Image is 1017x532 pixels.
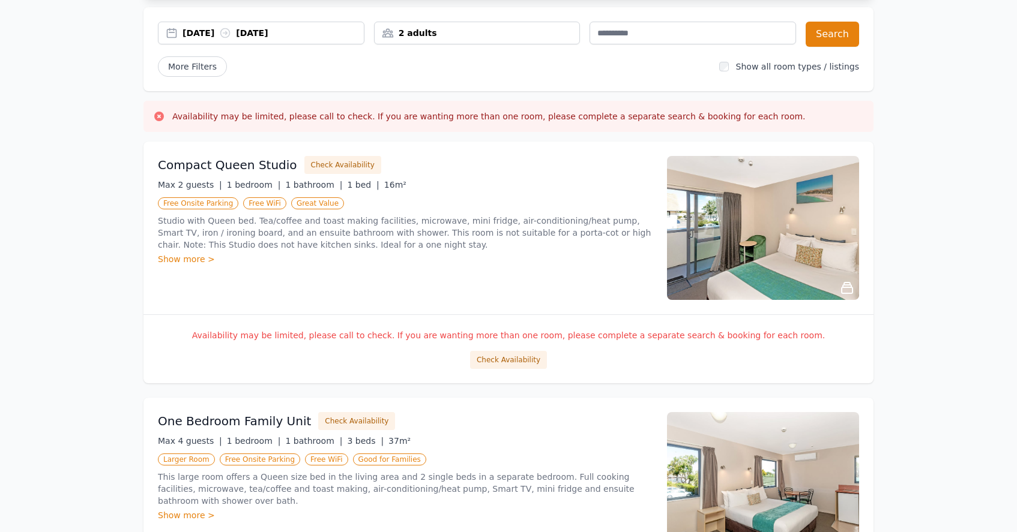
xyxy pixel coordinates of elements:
[388,436,411,446] span: 37m²
[304,156,381,174] button: Check Availability
[158,329,859,341] p: Availability may be limited, please call to check. If you are wanting more than one room, please ...
[220,453,300,465] span: Free Onsite Parking
[158,471,653,507] p: This large room offers a Queen size bed in the living area and 2 single beds in a separate bedroo...
[158,56,227,77] span: More Filters
[158,197,238,209] span: Free Onsite Parking
[158,509,653,521] div: Show more >
[305,453,348,465] span: Free WiFi
[736,62,859,71] label: Show all room types / listings
[375,27,580,39] div: 2 adults
[347,180,379,190] span: 1 bed |
[158,453,215,465] span: Larger Room
[806,22,859,47] button: Search
[243,197,286,209] span: Free WiFi
[158,436,222,446] span: Max 4 guests |
[158,253,653,265] div: Show more >
[158,180,222,190] span: Max 2 guests |
[183,27,364,39] div: [DATE] [DATE]
[347,436,384,446] span: 3 beds |
[285,180,342,190] span: 1 bathroom |
[353,453,426,465] span: Good for Families
[285,436,342,446] span: 1 bathroom |
[470,351,547,369] button: Check Availability
[158,413,311,429] h3: One Bedroom Family Unit
[172,110,806,122] h3: Availability may be limited, please call to check. If you are wanting more than one room, please ...
[158,157,297,173] h3: Compact Queen Studio
[318,412,395,430] button: Check Availability
[384,180,406,190] span: 16m²
[291,197,344,209] span: Great Value
[227,436,281,446] span: 1 bedroom |
[227,180,281,190] span: 1 bedroom |
[158,215,653,251] p: Studio with Queen bed. Tea/coffee and toast making facilities, microwave, mini fridge, air-condit...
